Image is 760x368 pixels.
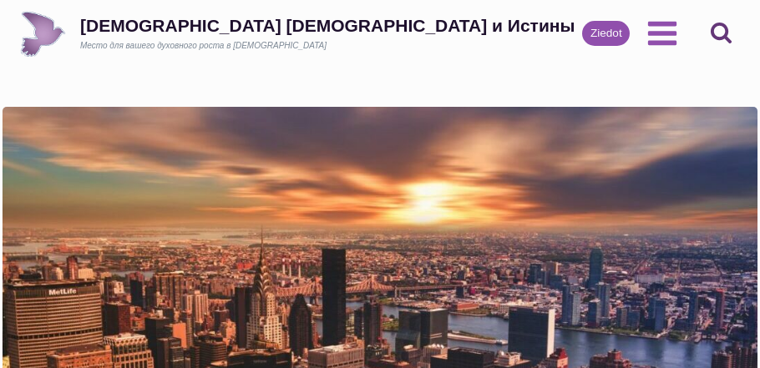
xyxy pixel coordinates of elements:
[582,21,630,46] a: Ziedot
[20,11,66,57] img: Draudze Gars un Patiesība
[638,12,686,54] button: Открыть меню
[20,11,575,57] a: [DEMOGRAPHIC_DATA] [DEMOGRAPHIC_DATA] и ИстиныМесто для вашего духовного роста в [DEMOGRAPHIC_DATA]
[80,15,575,36] div: [DEMOGRAPHIC_DATA] [DEMOGRAPHIC_DATA] и Истины
[702,15,740,53] button: Показать форму поиска
[80,40,575,52] div: Место для вашего духовного роста в [DEMOGRAPHIC_DATA]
